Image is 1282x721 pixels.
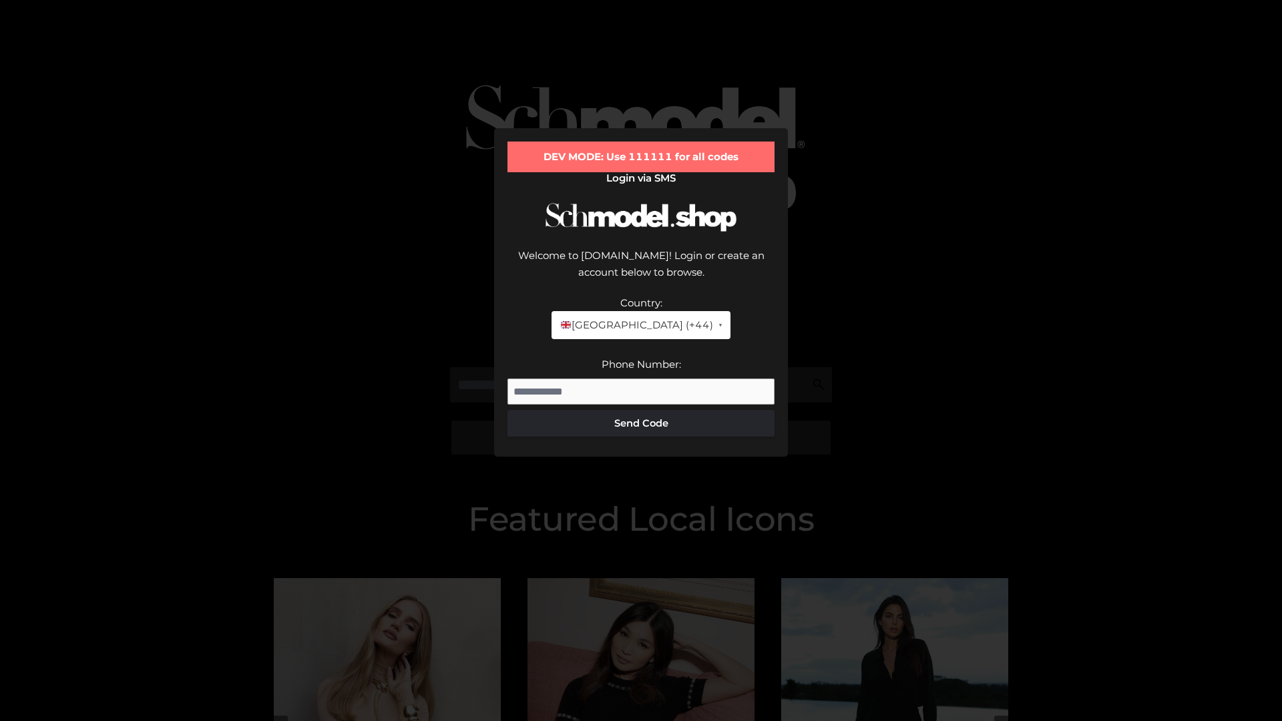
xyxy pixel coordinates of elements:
img: Schmodel Logo [541,191,741,244]
label: Phone Number: [602,358,681,371]
div: Welcome to [DOMAIN_NAME]! Login or create an account below to browse. [507,247,775,294]
h2: Login via SMS [507,172,775,184]
img: 🇬🇧 [561,320,571,330]
div: DEV MODE: Use 111111 for all codes [507,142,775,172]
span: [GEOGRAPHIC_DATA] (+44) [560,316,712,334]
button: Send Code [507,410,775,437]
label: Country: [620,296,662,309]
